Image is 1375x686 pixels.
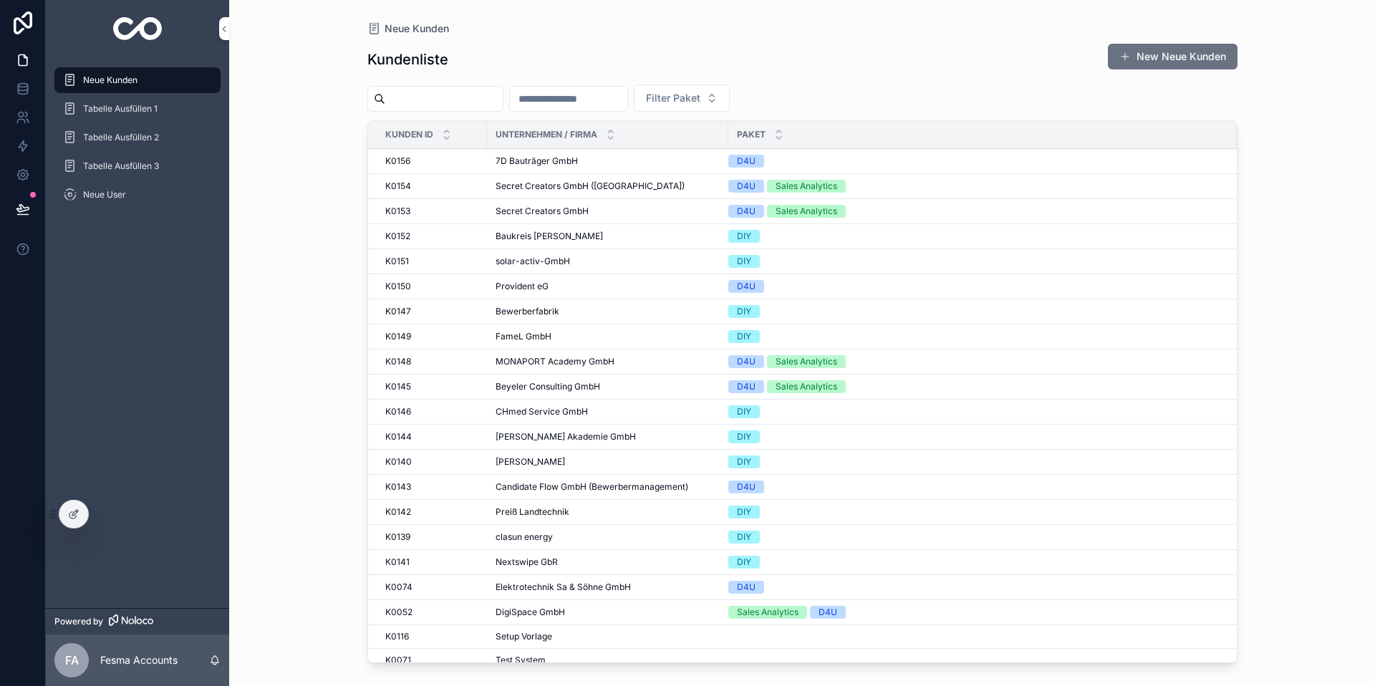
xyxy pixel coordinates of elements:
a: K0148 [385,356,478,367]
span: Baukreis [PERSON_NAME] [496,231,603,242]
a: D4U [728,155,1220,168]
a: Elektrotechnik Sa & Söhne GmbH [496,581,720,593]
button: Select Button [634,84,730,112]
div: DIY [737,255,751,268]
span: Secret Creators GmbH [496,206,589,217]
p: Fesma Accounts [100,653,178,667]
div: DIY [737,305,751,318]
a: DIY [728,556,1220,569]
a: Preiß Landtechnik [496,506,720,518]
span: Nextswipe GbR [496,556,558,568]
div: D4U [737,155,756,168]
div: D4U [737,280,756,293]
span: [PERSON_NAME] Akademie GmbH [496,431,636,443]
span: K0156 [385,155,410,167]
a: Tabelle Ausfüllen 2 [54,125,221,150]
span: K0139 [385,531,410,543]
span: K0152 [385,231,410,242]
div: DIY [737,430,751,443]
a: K0156 [385,155,478,167]
a: FameL GmbH [496,331,720,342]
a: Candidate Flow GmbH (Bewerbermanagement) [496,481,720,493]
a: Powered by [46,608,229,634]
span: Neue User [83,189,126,201]
div: DIY [737,531,751,544]
div: D4U [819,606,837,619]
a: MONAPORT Academy GmbH [496,356,720,367]
a: D4USales Analytics [728,180,1220,193]
a: K0152 [385,231,478,242]
div: Sales Analytics [776,355,837,368]
div: D4U [737,180,756,193]
span: Tabelle Ausfüllen 3 [83,160,159,172]
a: K0052 [385,607,478,618]
span: DigiSpace GmbH [496,607,565,618]
span: Tabelle Ausfüllen 1 [83,103,158,115]
a: K0143 [385,481,478,493]
a: Tabelle Ausfüllen 3 [54,153,221,179]
span: CHmed Service GmbH [496,406,588,417]
span: K0151 [385,256,409,267]
div: D4U [737,355,756,368]
a: K0150 [385,281,478,292]
a: K0151 [385,256,478,267]
div: DIY [737,405,751,418]
span: MONAPORT Academy GmbH [496,356,614,367]
span: K0154 [385,180,411,192]
a: Beyeler Consulting GmbH [496,381,720,392]
a: K0141 [385,556,478,568]
span: K0150 [385,281,411,292]
a: D4USales Analytics [728,205,1220,218]
span: Unternehmen / Firma [496,129,597,140]
span: K0153 [385,206,410,217]
span: Tabelle Ausfüllen 2 [83,132,159,143]
span: Beyeler Consulting GmbH [496,381,600,392]
a: Tabelle Ausfüllen 1 [54,96,221,122]
a: K0145 [385,381,478,392]
a: clasun energy [496,531,720,543]
a: Secret Creators GmbH [496,206,720,217]
a: K0147 [385,306,478,317]
div: DIY [737,506,751,518]
span: Neue Kunden [83,74,137,86]
a: DIY [728,230,1220,243]
a: DigiSpace GmbH [496,607,720,618]
span: Powered by [54,616,103,627]
a: [PERSON_NAME] [496,456,720,468]
button: New Neue Kunden [1108,44,1237,69]
a: K0142 [385,506,478,518]
a: D4U [728,280,1220,293]
a: DIY [728,330,1220,343]
span: K0143 [385,481,411,493]
a: DIY [728,455,1220,468]
div: Sales Analytics [776,180,837,193]
div: D4U [737,205,756,218]
a: K0071 [385,654,478,666]
a: DIY [728,255,1220,268]
div: Sales Analytics [737,606,799,619]
a: Setup Vorlage [496,631,720,642]
span: Setup Vorlage [496,631,552,642]
div: D4U [737,581,756,594]
a: Baukreis [PERSON_NAME] [496,231,720,242]
span: K0071 [385,654,411,666]
a: Test System [496,654,720,666]
span: Neue Kunden [385,21,449,36]
span: Test System [496,654,546,666]
a: DIY [728,506,1220,518]
span: Bewerberfabrik [496,306,559,317]
a: DIY [728,531,1220,544]
span: K0116 [385,631,409,642]
a: D4USales Analytics [728,380,1220,393]
a: Neue Kunden [367,21,449,36]
div: DIY [737,330,751,343]
span: Secret Creators GmbH ([GEOGRAPHIC_DATA]) [496,180,685,192]
span: K0145 [385,381,411,392]
span: K0146 [385,406,411,417]
a: Provident eG [496,281,720,292]
a: DIY [728,405,1220,418]
span: Provident eG [496,281,549,292]
span: K0142 [385,506,411,518]
a: Neue User [54,182,221,208]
